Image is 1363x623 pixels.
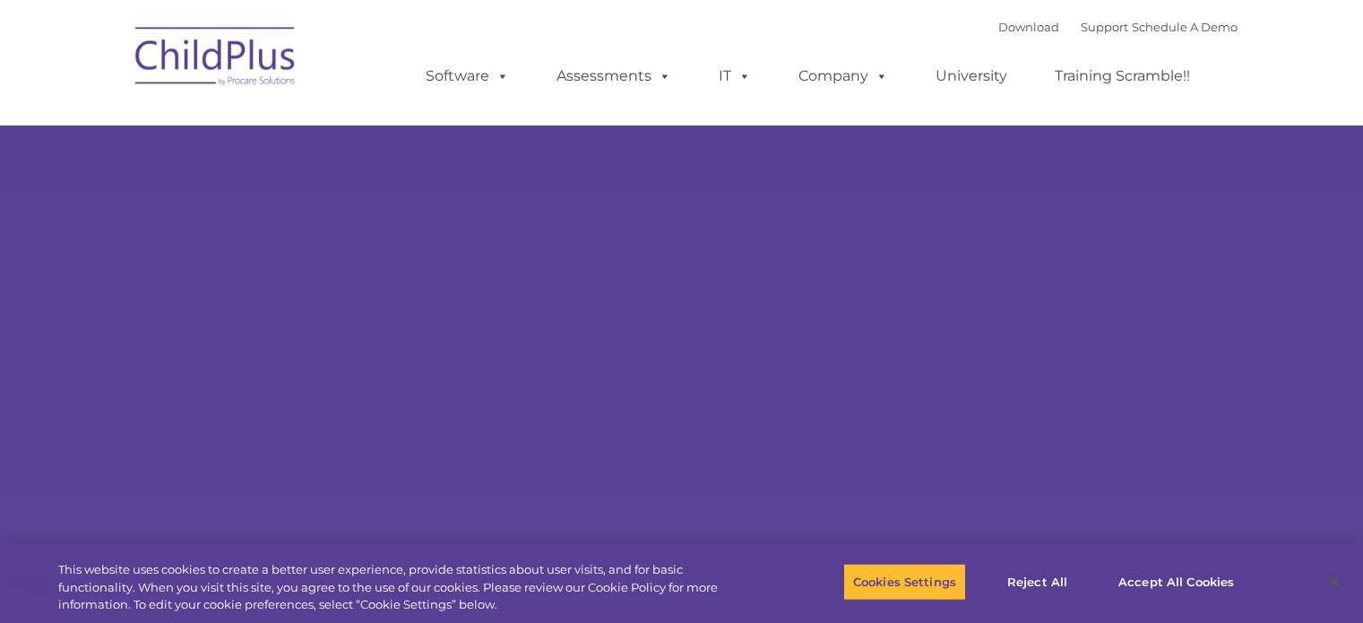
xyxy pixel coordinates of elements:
[998,20,1059,34] a: Download
[1081,20,1128,34] a: Support
[408,58,527,94] a: Software
[701,58,769,94] a: IT
[918,58,1025,94] a: University
[1037,58,1208,94] a: Training Scramble!!
[981,563,1093,601] button: Reject All
[1315,562,1354,601] button: Close
[539,58,689,94] a: Assessments
[998,20,1238,34] font: |
[1109,563,1244,601] button: Accept All Cookies
[781,58,906,94] a: Company
[58,561,750,614] div: This website uses cookies to create a better user experience, provide statistics about user visit...
[843,563,966,601] button: Cookies Settings
[126,14,306,104] img: ChildPlus by Procare Solutions
[1132,20,1238,34] a: Schedule A Demo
